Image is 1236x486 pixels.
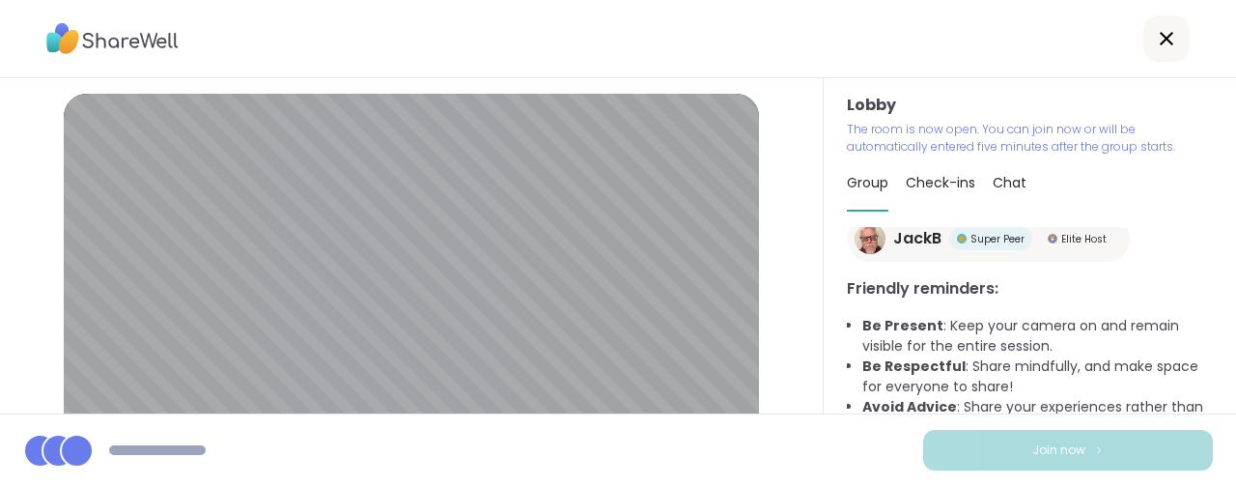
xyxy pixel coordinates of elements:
[46,16,179,61] img: ShareWell Logo
[847,277,1213,300] h3: Friendly reminders:
[1061,232,1107,246] span: Elite Host
[923,430,1213,471] button: Join now
[862,357,1213,397] li: : Share mindfully, and make space for everyone to share!
[970,232,1025,246] span: Super Peer
[893,227,941,250] span: JackB
[847,215,1130,262] a: JackBJackBSuper PeerSuper PeerElite HostElite Host
[862,316,1213,357] li: : Keep your camera on and remain visible for the entire session.
[993,173,1026,192] span: Chat
[906,173,975,192] span: Check-ins
[847,121,1213,156] p: The room is now open. You can join now or will be automatically entered five minutes after the gr...
[1093,444,1105,455] img: ShareWell Logomark
[862,357,966,376] b: Be Respectful
[862,316,943,335] b: Be Present
[862,397,1213,458] li: : Share your experiences rather than advice, as peers are not mental health professionals.
[1048,234,1057,243] img: Elite Host
[847,94,1213,117] h3: Lobby
[862,397,957,416] b: Avoid Advice
[847,173,888,192] span: Group
[855,223,885,254] img: JackB
[1032,442,1085,459] span: Join now
[957,234,967,243] img: Super Peer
